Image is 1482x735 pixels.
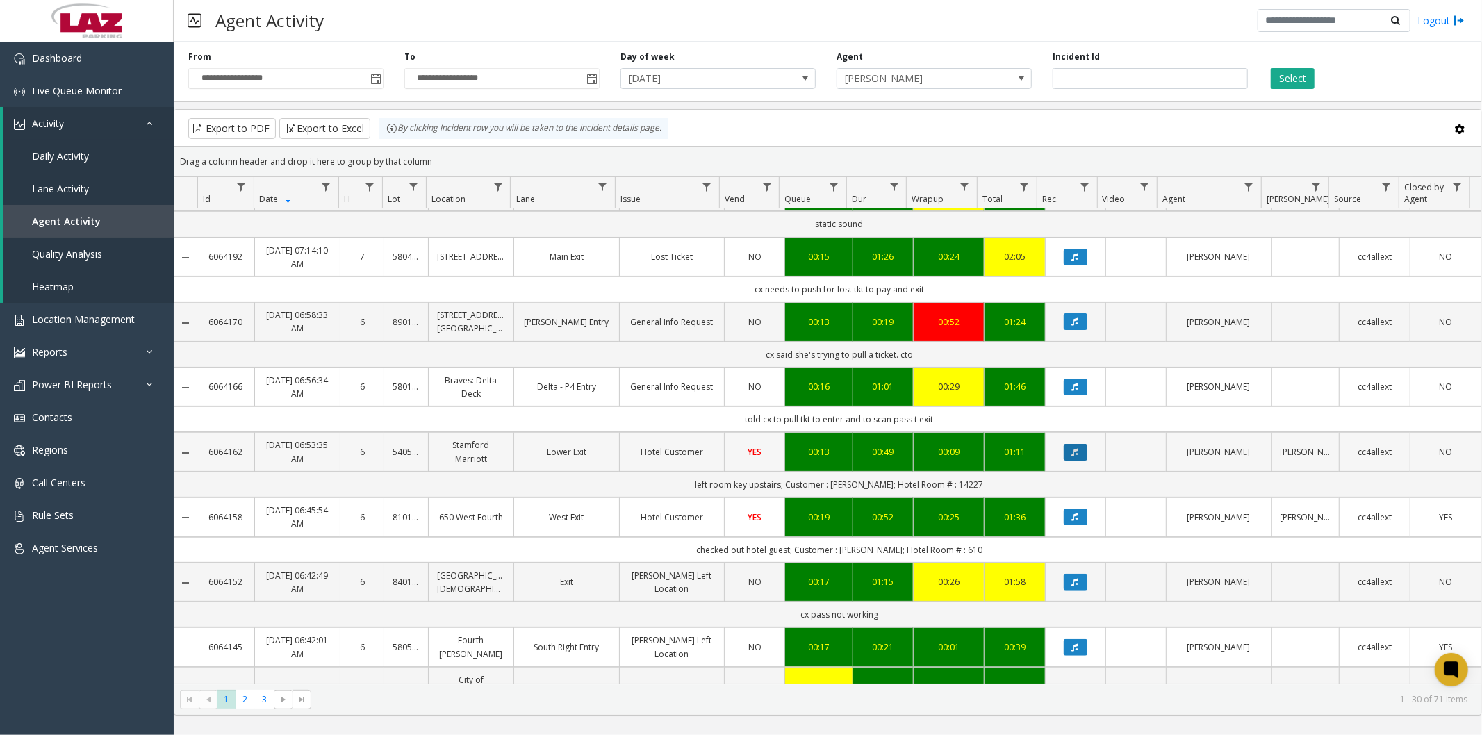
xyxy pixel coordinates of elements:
span: Queue [785,193,812,205]
a: cc4allext [1348,250,1402,263]
a: cc4allext [1348,315,1402,329]
span: Source [1334,193,1361,205]
a: cc4allext [1348,511,1402,524]
a: Delta - P4 Entry [522,380,611,393]
button: Export to PDF [188,118,276,139]
a: Location Filter Menu [488,177,507,196]
a: 650 West Fourth [437,511,505,524]
label: To [404,51,415,63]
label: Incident Id [1053,51,1100,63]
a: Collapse Details [174,252,197,263]
h3: Agent Activity [208,3,331,38]
a: Collapse Details [174,382,197,393]
span: H [344,193,350,205]
span: Page 3 [255,690,274,709]
a: Source Filter Menu [1377,177,1396,196]
a: [PERSON_NAME] [1175,315,1263,329]
img: 'icon' [14,511,25,522]
div: 00:09 [922,445,976,459]
a: 6 [349,511,376,524]
span: Daily Activity [32,149,89,163]
button: Select [1271,68,1315,89]
td: told cx to pull tkt to enter and to scan pass t exit [197,406,1481,432]
a: 6 [349,380,376,393]
a: 6064145 [206,641,246,654]
a: 6 [349,445,376,459]
div: 00:15 [793,250,843,263]
img: 'icon' [14,380,25,391]
td: cx needs to push for lost tkt to pay and exit [197,276,1481,302]
a: Stamford Marriott [437,438,505,465]
div: 00:19 [862,315,905,329]
a: 01:36 [993,511,1036,524]
span: Location Management [32,313,135,326]
a: Lower Exit [522,445,611,459]
a: [DATE] 06:56:34 AM [263,374,331,400]
span: Power BI Reports [32,378,112,391]
a: South Right Entry [522,641,611,654]
span: Agent [1162,193,1185,205]
span: Agent Activity [32,215,101,228]
img: pageIcon [188,3,201,38]
a: [DATE] 06:53:35 AM [263,438,331,465]
a: NO [733,250,776,263]
span: Page 1 [217,690,236,709]
a: [DATE] 07:14:10 AM [263,244,331,270]
span: Id [203,193,211,205]
a: Hotel Customer [628,445,716,459]
div: 00:19 [793,511,843,524]
a: NO [1419,250,1473,263]
span: Toggle popup [368,69,383,88]
a: Agent Filter Menu [1240,177,1258,196]
a: Id Filter Menu [232,177,251,196]
span: YES [1440,511,1453,523]
a: Parker Filter Menu [1307,177,1326,196]
a: Dur Filter Menu [884,177,903,196]
a: NO [733,641,776,654]
span: Issue [620,193,641,205]
a: 00:25 [922,511,976,524]
a: General Info Request [628,315,716,329]
button: Export to Excel [279,118,370,139]
a: cc4allext [1348,575,1402,588]
span: YES [748,446,761,458]
a: Rec. Filter Menu [1075,177,1094,196]
a: 00:17 [793,641,843,654]
a: Collapse Details [174,317,197,329]
a: Agent Activity [3,205,174,238]
a: [PERSON_NAME] [1175,575,1263,588]
img: 'icon' [14,478,25,489]
div: 00:24 [922,250,976,263]
div: Data table [174,177,1481,684]
a: cc4allext [1348,641,1402,654]
a: [DATE] 06:42:01 AM [263,634,331,660]
div: 00:17 [793,575,843,588]
div: 01:46 [993,380,1036,393]
div: 00:52 [922,315,976,329]
span: Total [982,193,1003,205]
img: 'icon' [14,119,25,130]
span: NO [748,316,761,328]
span: NO [1440,251,1453,263]
img: infoIcon.svg [386,123,397,134]
a: General Info Request [628,380,716,393]
span: Lane [516,193,535,205]
div: 00:01 [922,641,976,654]
div: 00:13 [793,315,843,329]
a: [PERSON_NAME] [1175,641,1263,654]
div: 01:15 [862,575,905,588]
a: 540503 [393,445,420,459]
span: Wrapup [912,193,944,205]
a: [DATE] 06:58:33 AM [263,308,331,335]
a: Main Exit [522,250,611,263]
a: Lane Activity [3,172,174,205]
a: 00:26 [922,575,976,588]
span: NO [748,641,761,653]
td: cx said she's trying to pull a ticket. cto [197,342,1481,367]
span: Vend [725,193,745,205]
span: NO [1440,446,1453,458]
a: 6064170 [206,315,246,329]
a: 6064192 [206,250,246,263]
a: 02:05 [993,250,1036,263]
